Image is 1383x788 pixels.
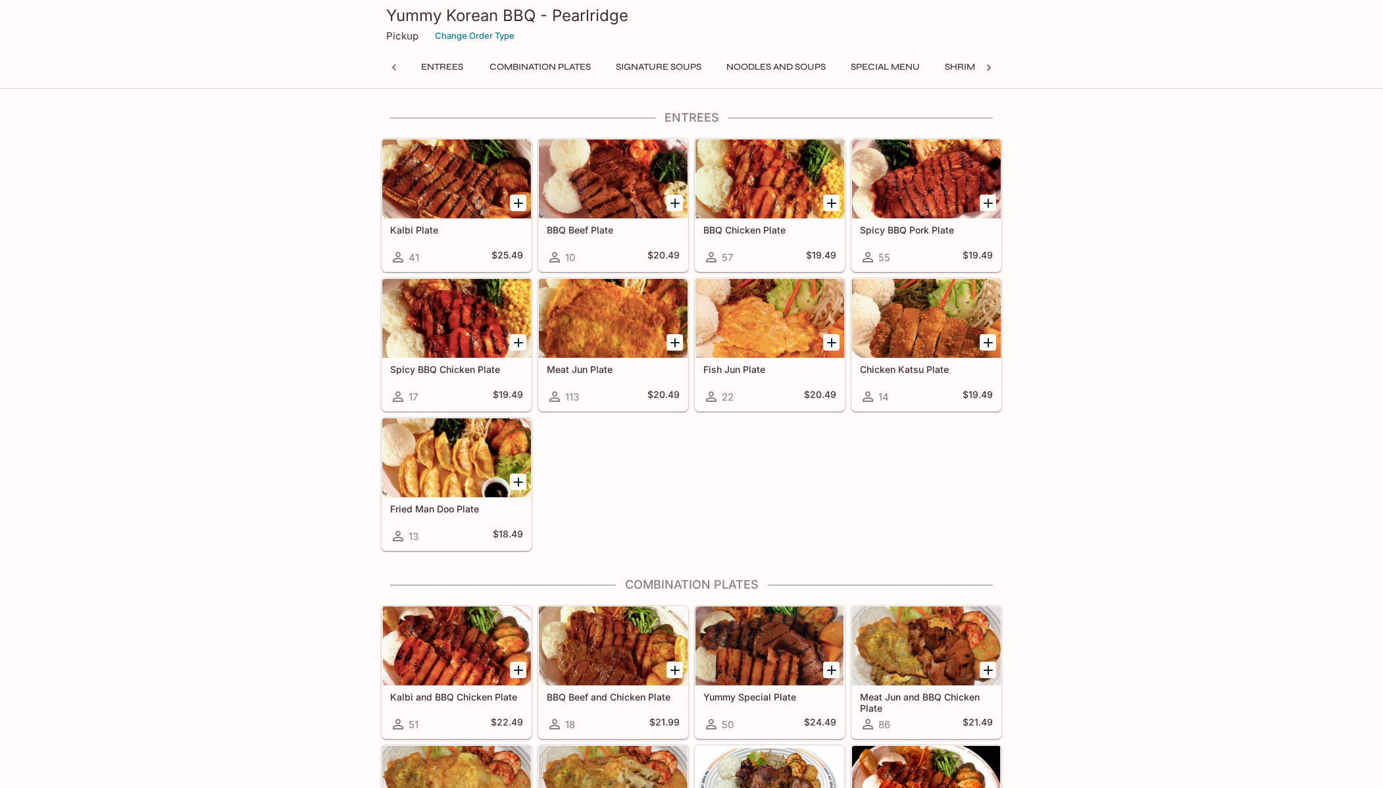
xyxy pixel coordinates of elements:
[649,716,680,732] h5: $21.99
[409,251,419,264] span: 41
[860,364,993,375] h5: Chicken Katsu Plate
[703,364,836,375] h5: Fish Jun Plate
[963,389,993,405] h5: $19.49
[722,251,733,264] span: 57
[843,58,927,76] button: Special Menu
[980,195,996,211] button: Add Spicy BBQ Pork Plate
[878,391,889,403] span: 14
[823,662,840,678] button: Add Yummy Special Plate
[382,279,531,358] div: Spicy BBQ Chicken Plate
[382,418,532,551] a: Fried Man Doo Plate13$18.49
[409,391,418,403] span: 17
[980,662,996,678] button: Add Meat Jun and BBQ Chicken Plate
[804,716,836,732] h5: $24.49
[852,606,1001,685] div: Meat Jun and BBQ Chicken Plate
[382,139,532,272] a: Kalbi Plate41$25.49
[381,111,1002,125] h4: Entrees
[851,278,1001,411] a: Chicken Katsu Plate14$19.49
[852,139,1001,218] div: Spicy BBQ Pork Plate
[409,718,418,731] span: 51
[547,364,680,375] h5: Meat Jun Plate
[547,691,680,702] h5: BBQ Beef and Chicken Plate
[695,139,845,272] a: BBQ Chicken Plate57$19.49
[851,139,1001,272] a: Spicy BBQ Pork Plate55$19.49
[963,249,993,265] h5: $19.49
[666,195,683,211] button: Add BBQ Beef Plate
[547,224,680,235] h5: BBQ Beef Plate
[722,391,734,403] span: 22
[666,662,683,678] button: Add BBQ Beef and Chicken Plate
[386,30,418,42] p: Pickup
[382,606,531,685] div: Kalbi and BBQ Chicken Plate
[539,279,688,358] div: Meat Jun Plate
[510,474,526,490] button: Add Fried Man Doo Plate
[963,716,993,732] h5: $21.49
[722,718,734,731] span: 50
[413,58,472,76] button: Entrees
[823,334,840,351] button: Add Fish Jun Plate
[429,26,520,46] button: Change Order Type
[719,58,833,76] button: Noodles and Soups
[878,718,890,731] span: 86
[860,691,993,713] h5: Meat Jun and BBQ Chicken Plate
[382,278,532,411] a: Spicy BBQ Chicken Plate17$19.49
[647,389,680,405] h5: $20.49
[851,606,1001,739] a: Meat Jun and BBQ Chicken Plate86$21.49
[482,58,598,76] button: Combination Plates
[538,139,688,272] a: BBQ Beef Plate10$20.49
[382,418,531,497] div: Fried Man Doo Plate
[565,391,579,403] span: 113
[609,58,709,76] button: Signature Soups
[938,58,1032,76] button: Shrimp Combos
[703,691,836,702] h5: Yummy Special Plate
[823,195,840,211] button: Add BBQ Chicken Plate
[695,606,844,685] div: Yummy Special Plate
[493,389,523,405] h5: $19.49
[695,606,845,739] a: Yummy Special Plate50$24.49
[695,139,844,218] div: BBQ Chicken Plate
[390,691,523,702] h5: Kalbi and BBQ Chicken Plate
[647,249,680,265] h5: $20.49
[510,662,526,678] button: Add Kalbi and BBQ Chicken Plate
[538,606,688,739] a: BBQ Beef and Chicken Plate18$21.99
[980,334,996,351] button: Add Chicken Katsu Plate
[860,224,993,235] h5: Spicy BBQ Pork Plate
[390,503,523,514] h5: Fried Man Doo Plate
[491,249,523,265] h5: $25.49
[390,224,523,235] h5: Kalbi Plate
[493,528,523,544] h5: $18.49
[878,251,890,264] span: 55
[565,251,575,264] span: 10
[510,334,526,351] button: Add Spicy BBQ Chicken Plate
[510,195,526,211] button: Add Kalbi Plate
[539,139,688,218] div: BBQ Beef Plate
[806,249,836,265] h5: $19.49
[565,718,575,731] span: 18
[491,716,523,732] h5: $22.49
[703,224,836,235] h5: BBQ Chicken Plate
[390,364,523,375] h5: Spicy BBQ Chicken Plate
[382,139,531,218] div: Kalbi Plate
[695,279,844,358] div: Fish Jun Plate
[695,278,845,411] a: Fish Jun Plate22$20.49
[409,530,418,543] span: 13
[382,606,532,739] a: Kalbi and BBQ Chicken Plate51$22.49
[539,606,688,685] div: BBQ Beef and Chicken Plate
[666,334,683,351] button: Add Meat Jun Plate
[538,278,688,411] a: Meat Jun Plate113$20.49
[852,279,1001,358] div: Chicken Katsu Plate
[381,578,1002,592] h4: Combination Plates
[386,5,997,26] h3: Yummy Korean BBQ - Pearlridge
[804,389,836,405] h5: $20.49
